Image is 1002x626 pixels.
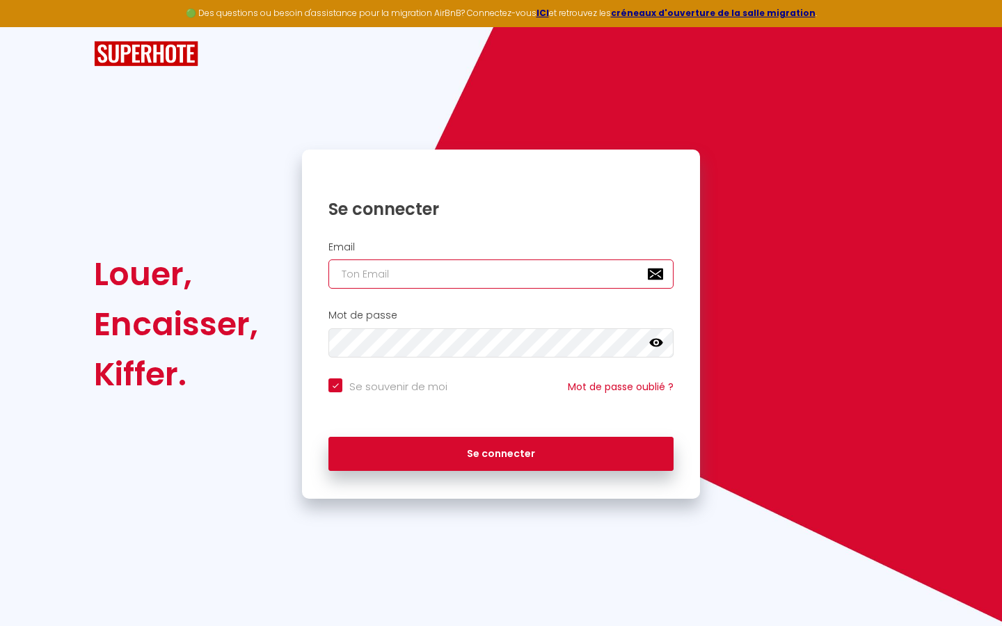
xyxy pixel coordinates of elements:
[11,6,53,47] button: Ouvrir le widget de chat LiveChat
[94,299,258,349] div: Encaisser,
[328,198,674,220] h1: Se connecter
[611,7,816,19] a: créneaux d'ouverture de la salle migration
[536,7,549,19] a: ICI
[328,310,674,321] h2: Mot de passe
[94,249,258,299] div: Louer,
[328,437,674,472] button: Se connecter
[328,241,674,253] h2: Email
[328,259,674,289] input: Ton Email
[568,380,674,394] a: Mot de passe oublié ?
[94,41,198,67] img: SuperHote logo
[94,349,258,399] div: Kiffer.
